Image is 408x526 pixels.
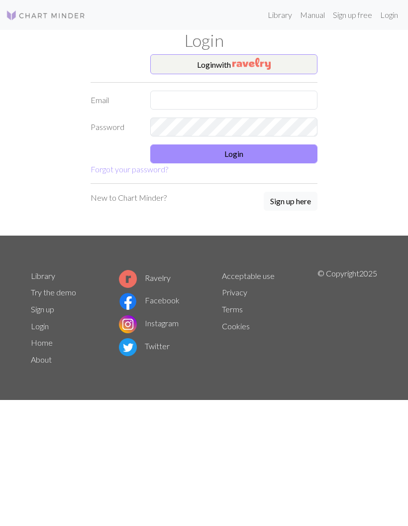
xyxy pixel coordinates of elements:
[31,321,49,331] a: Login
[119,273,171,282] a: Ravelry
[119,338,137,356] img: Twitter logo
[25,30,383,50] h1: Login
[376,5,402,25] a: Login
[119,318,179,328] a: Instagram
[31,287,76,297] a: Try the demo
[119,295,180,305] a: Facebook
[119,315,137,333] img: Instagram logo
[264,192,317,212] a: Sign up here
[232,58,271,70] img: Ravelry
[31,271,55,280] a: Library
[222,287,247,297] a: Privacy
[150,144,317,163] button: Login
[119,341,170,351] a: Twitter
[31,304,54,314] a: Sign up
[91,164,168,174] a: Forgot your password?
[150,54,317,74] button: Loginwith
[31,338,53,347] a: Home
[85,91,144,110] label: Email
[264,192,317,211] button: Sign up here
[6,9,86,21] img: Logo
[222,304,243,314] a: Terms
[85,118,144,136] label: Password
[222,321,250,331] a: Cookies
[31,355,52,364] a: About
[119,292,137,310] img: Facebook logo
[329,5,376,25] a: Sign up free
[91,192,167,204] p: New to Chart Minder?
[264,5,296,25] a: Library
[317,267,377,368] p: © Copyright 2025
[222,271,275,280] a: Acceptable use
[119,270,137,288] img: Ravelry logo
[296,5,329,25] a: Manual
